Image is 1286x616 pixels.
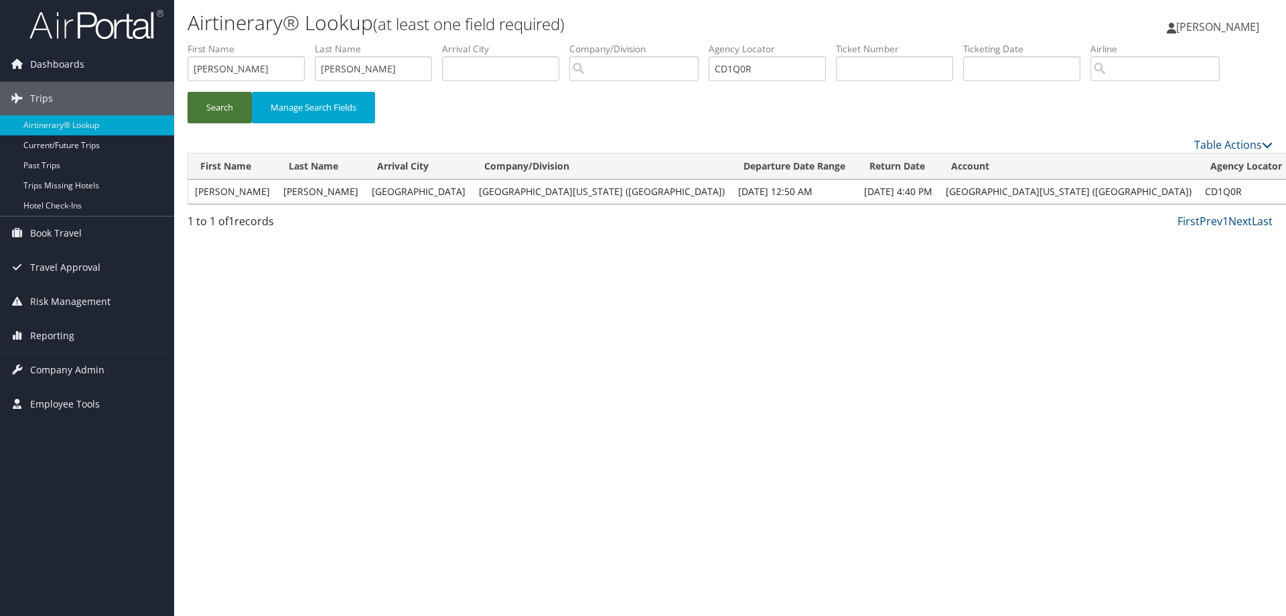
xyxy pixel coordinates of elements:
span: Book Travel [30,217,82,250]
span: Reporting [30,319,74,353]
a: Prev [1200,214,1222,229]
span: Travel Approval [30,251,100,284]
th: Arrival City: activate to sort column ascending [365,153,472,180]
span: Trips [30,82,53,115]
button: Search [188,92,252,123]
th: Return Date: activate to sort column descending [857,153,939,180]
span: Employee Tools [30,387,100,421]
th: Account: activate to sort column ascending [939,153,1198,180]
span: [PERSON_NAME] [1176,19,1259,34]
span: 1 [228,214,234,229]
a: Next [1228,214,1252,229]
label: Last Name [315,42,442,56]
label: First Name [188,42,315,56]
span: Risk Management [30,285,111,318]
span: Company Admin [30,353,104,387]
th: Company/Division [472,153,731,180]
img: airportal-logo.png [29,9,163,40]
label: Company/Division [569,42,709,56]
a: 1 [1222,214,1228,229]
label: Arrival City [442,42,569,56]
a: Table Actions [1194,137,1273,152]
th: Departure Date Range: activate to sort column ascending [731,153,857,180]
a: [PERSON_NAME] [1167,7,1273,47]
td: [DATE] 4:40 PM [857,180,939,204]
td: [GEOGRAPHIC_DATA][US_STATE] ([GEOGRAPHIC_DATA]) [939,180,1198,204]
a: First [1177,214,1200,229]
div: 1 to 1 of records [188,213,444,236]
td: [GEOGRAPHIC_DATA] [365,180,472,204]
th: First Name: activate to sort column ascending [188,153,277,180]
a: Last [1252,214,1273,229]
td: [DATE] 12:50 AM [731,180,857,204]
label: Airline [1090,42,1230,56]
td: [PERSON_NAME] [188,180,277,204]
td: [PERSON_NAME] [277,180,365,204]
button: Manage Search Fields [252,92,375,123]
th: Last Name: activate to sort column ascending [277,153,365,180]
span: Dashboards [30,48,84,81]
h1: Airtinerary® Lookup [188,9,911,37]
td: [GEOGRAPHIC_DATA][US_STATE] ([GEOGRAPHIC_DATA]) [472,180,731,204]
label: Agency Locator [709,42,836,56]
label: Ticketing Date [963,42,1090,56]
small: (at least one field required) [373,13,565,35]
label: Ticket Number [836,42,963,56]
